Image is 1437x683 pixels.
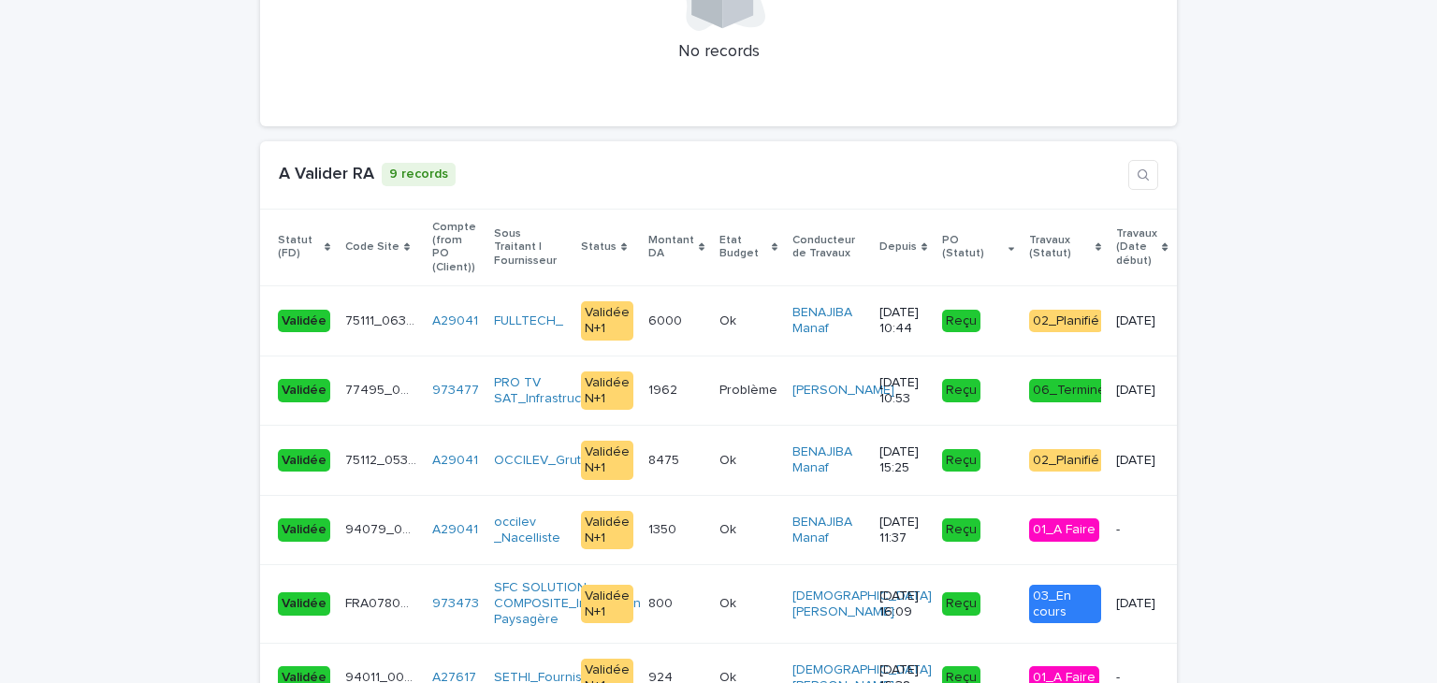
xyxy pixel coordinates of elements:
[792,305,864,337] a: BENAJIBA Manaf
[432,313,478,329] a: A29041
[432,217,479,279] p: Compte (from PO (Client))
[879,375,927,407] p: [DATE] 10:53
[581,301,633,341] div: Validée N+1
[942,379,980,402] div: Reçu
[1029,585,1101,624] div: 03_En cours
[1116,596,1168,612] p: [DATE]
[719,518,740,538] p: Ok
[792,589,932,620] a: [DEMOGRAPHIC_DATA][PERSON_NAME]
[879,589,927,620] p: [DATE] 16:09
[278,230,320,265] p: Statut (FD)
[432,383,479,399] a: 973477
[648,592,676,612] p: 800
[581,511,633,550] div: Validée N+1
[260,356,1273,426] tr: Validée77495_004_0177495_004_01 973477 PRO TV SAT_Infrastructure Validée N+119621962 ProblèmeProb...
[1116,522,1168,538] p: -
[260,426,1273,496] tr: Validée75112_053_0575112_053_05 A29041 OCCILEV_Grutier Validée N+184758475 OkOk BENAJIBA Manaf [D...
[879,237,917,257] p: Depuis
[278,310,330,333] div: Validée
[581,441,633,480] div: Validée N+1
[279,165,374,185] h1: A Valider RA
[260,495,1273,565] tr: Validée94079_009_0194079_009_01 A29041 occilev _Nacelliste Validée N+113501350 OkOk BENAJIBA Mana...
[494,375,605,407] a: PRO TV SAT_Infrastructure
[432,596,479,612] a: 973473
[432,453,478,469] a: A29041
[581,371,633,411] div: Validée N+1
[792,444,864,476] a: BENAJIBA Manaf
[278,592,330,616] div: Validée
[719,592,740,612] p: Ok
[648,518,680,538] p: 1350
[278,379,330,402] div: Validée
[494,313,563,329] a: FULLTECH_
[278,449,330,472] div: Validée
[879,305,927,337] p: [DATE] 10:44
[648,449,683,469] p: 8475
[719,379,781,399] p: Problème
[494,224,566,271] p: Sous Traitant | Fournisseur
[648,310,686,329] p: 6000
[719,230,767,265] p: Etat Budget
[792,230,864,265] p: Conducteur de Travaux
[271,42,1166,63] p: No records
[494,453,597,469] a: OCCILEV_Grutier
[581,237,617,257] p: Status
[382,163,456,186] p: 9 records
[719,310,740,329] p: Ok
[345,449,421,469] p: 75112_053_05
[260,565,1273,643] tr: ValidéeFRA07800133FRA07800133 973473 SFC SOLUTION COMPOSITE_Intégration Paysagère Validée N+18008...
[278,518,330,542] div: Validée
[942,449,980,472] div: Reçu
[345,518,421,538] p: 94079_009_01
[648,379,681,399] p: 1962
[879,515,927,546] p: [DATE] 11:37
[1116,383,1168,399] p: [DATE]
[345,592,421,612] p: FRA07800133
[1116,453,1168,469] p: [DATE]
[942,310,980,333] div: Reçu
[942,518,980,542] div: Reçu
[1029,230,1091,265] p: Travaux (Statut)
[581,585,633,624] div: Validée N+1
[345,379,421,399] p: 77495_004_01
[792,383,894,399] a: [PERSON_NAME]
[345,310,421,329] p: 75111_063_04
[494,580,641,627] a: SFC SOLUTION COMPOSITE_Intégration Paysagère
[1116,313,1168,329] p: [DATE]
[1029,310,1103,333] div: 02_Planifié
[1029,518,1099,542] div: 01_A Faire
[792,515,864,546] a: BENAJIBA Manaf
[1029,379,1118,402] div: 06_Terminée
[1116,224,1157,271] p: Travaux (Date début)
[648,230,694,265] p: Montant DA
[260,286,1273,356] tr: Validée75111_063_0475111_063_04 A29041 FULLTECH_ Validée N+160006000 OkOk BENAJIBA Manaf [DATE] 1...
[494,515,566,546] a: occilev _Nacelliste
[345,237,399,257] p: Code Site
[1029,449,1103,472] div: 02_Planifié
[432,522,478,538] a: A29041
[942,230,1004,265] p: PO (Statut)
[879,444,927,476] p: [DATE] 15:25
[942,592,980,616] div: Reçu
[719,449,740,469] p: Ok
